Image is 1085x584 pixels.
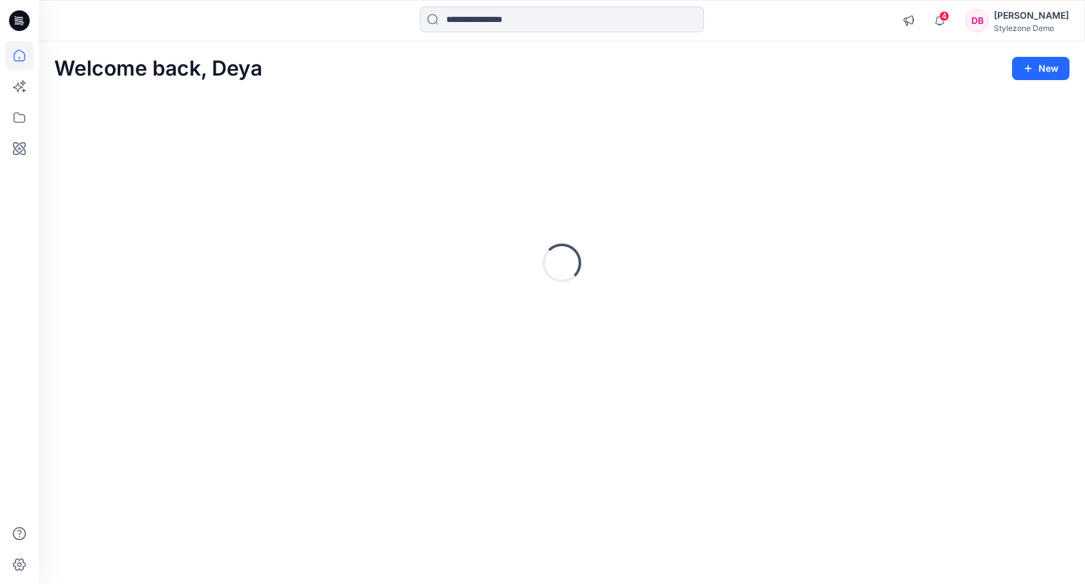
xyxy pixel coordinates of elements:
div: [PERSON_NAME] [994,8,1069,23]
span: 4 [939,11,949,21]
div: DB [966,9,989,32]
div: Stylezone Demo [994,23,1069,33]
button: New [1012,57,1069,80]
h2: Welcome back, Deya [54,57,262,81]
